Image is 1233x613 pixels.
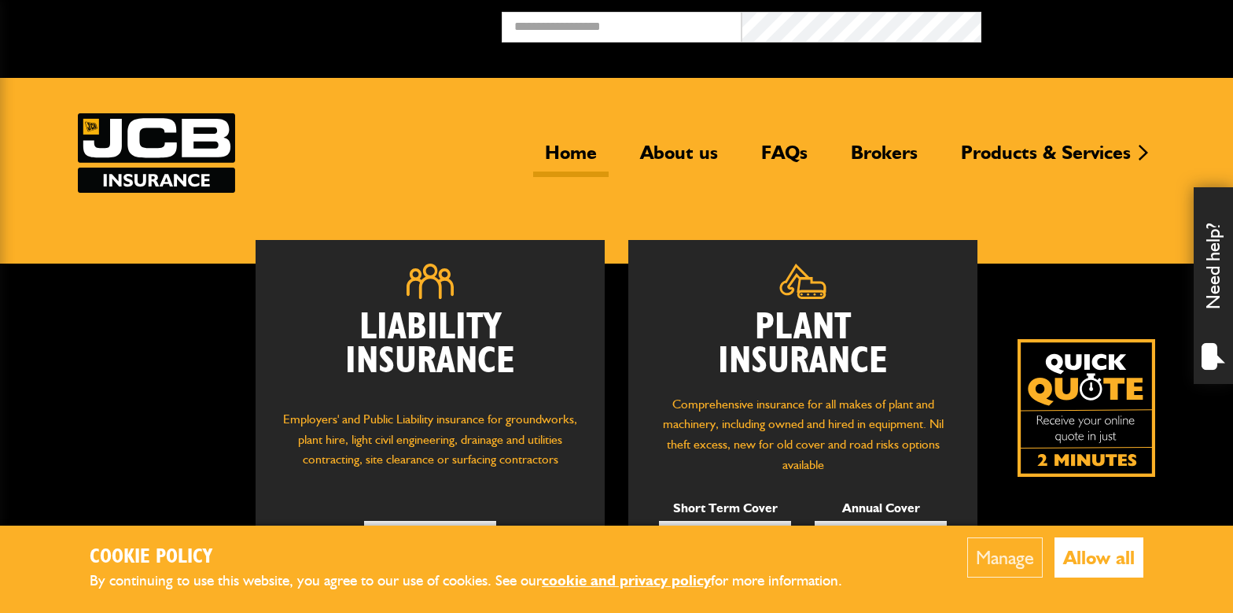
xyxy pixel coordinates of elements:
[279,311,581,394] h2: Liability Insurance
[78,113,235,193] img: JCB Insurance Services logo
[1054,537,1143,578] button: Allow all
[659,521,791,554] a: Get Quote
[1018,339,1155,477] a: Get your insurance quote isn just 2-minutes
[78,113,235,193] a: JCB Insurance Services
[981,12,1221,36] button: Broker Login
[628,141,730,177] a: About us
[839,141,929,177] a: Brokers
[1194,187,1233,384] div: Need help?
[659,498,791,519] p: Short Term Cover
[949,141,1143,177] a: Products & Services
[279,409,581,485] p: Employers' and Public Liability insurance for groundworks, plant hire, light civil engineering, d...
[815,498,947,519] p: Annual Cover
[533,141,609,177] a: Home
[652,394,954,475] p: Comprehensive insurance for all makes of plant and machinery, including owned and hired in equipm...
[967,537,1043,578] button: Manage
[542,571,711,589] a: cookie and privacy policy
[815,521,947,554] a: Get Quote
[90,569,868,593] p: By continuing to use this website, you agree to our use of cookies. See our for more information.
[90,545,868,570] h2: Cookie Policy
[652,311,954,379] h2: Plant Insurance
[1018,339,1155,477] img: Quick Quote
[749,141,819,177] a: FAQs
[364,521,496,554] a: Get Quote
